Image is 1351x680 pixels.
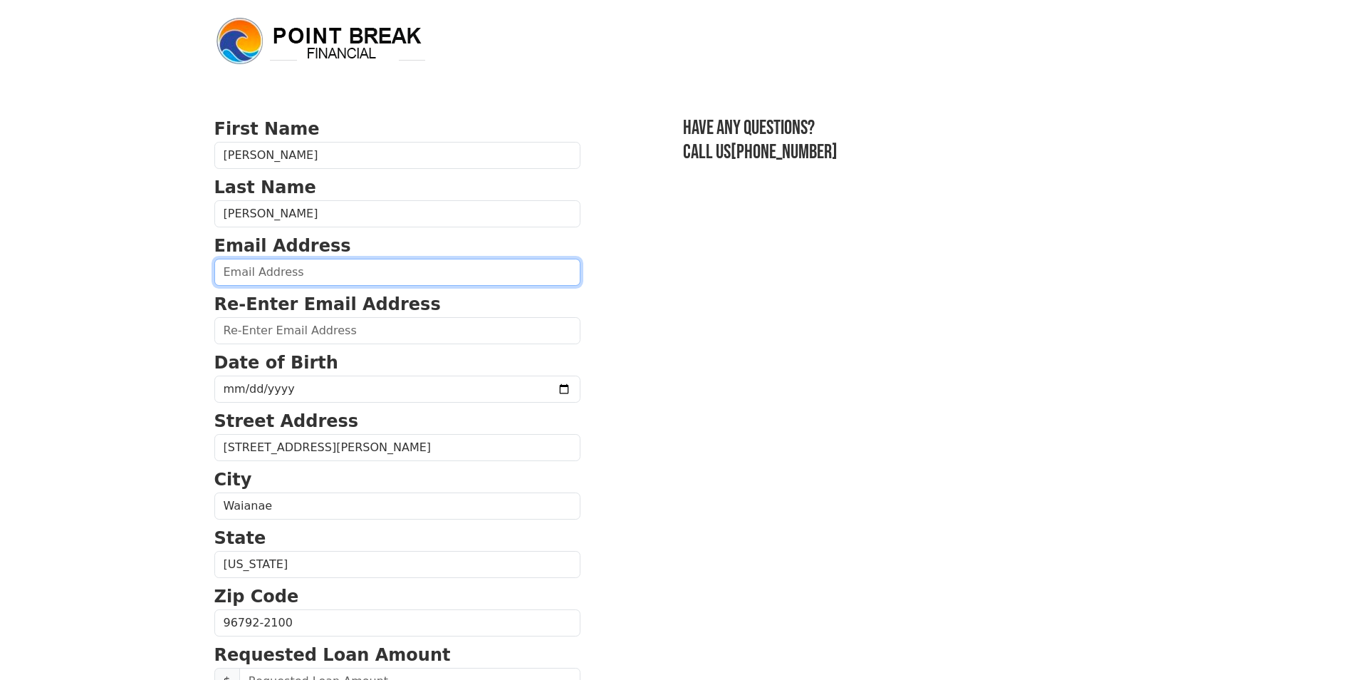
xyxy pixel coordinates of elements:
strong: Requested Loan Amount [214,645,451,665]
strong: Zip Code [214,587,299,607]
strong: Email Address [214,236,351,256]
input: Re-Enter Email Address [214,317,580,344]
input: Last Name [214,200,580,227]
strong: Street Address [214,411,359,431]
input: City [214,493,580,520]
input: Email Address [214,259,580,286]
strong: State [214,528,266,548]
input: First Name [214,142,580,169]
strong: First Name [214,119,320,139]
input: Zip Code [214,609,580,637]
h3: Have any questions? [683,116,1137,140]
input: Street Address [214,434,580,461]
a: [PHONE_NUMBER] [731,140,838,164]
strong: Last Name [214,177,316,197]
img: logo.png [214,16,428,67]
h3: Call us [683,140,1137,165]
strong: Re-Enter Email Address [214,294,441,314]
strong: City [214,470,252,490]
strong: Date of Birth [214,353,338,373]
